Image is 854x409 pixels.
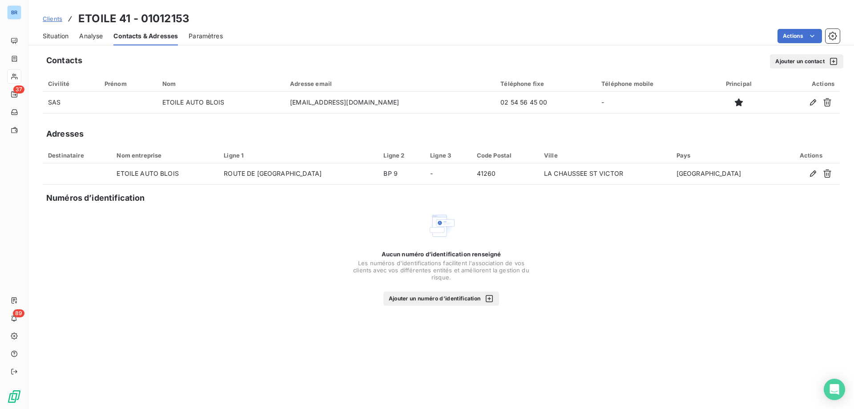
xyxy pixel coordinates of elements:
[425,163,471,185] td: -
[157,92,285,113] td: ETOILE AUTO BLOIS
[500,80,591,87] div: Téléphone fixe
[383,292,500,306] button: Ajouter un numéro d’identification
[13,85,24,93] span: 37
[218,163,378,185] td: ROUTE DE [GEOGRAPHIC_DATA]
[477,152,533,159] div: Code Postal
[111,163,218,185] td: ETOILE AUTO BLOIS
[48,152,106,159] div: Destinataire
[712,80,766,87] div: Principal
[787,152,834,159] div: Actions
[677,152,777,159] div: Pays
[43,32,68,40] span: Situation
[79,32,103,40] span: Analyse
[776,80,834,87] div: Actions
[290,80,490,87] div: Adresse email
[78,11,189,27] h3: ETOILE 41 - 01012153
[7,389,21,404] img: Logo LeanPay
[382,251,501,258] span: Aucun numéro d’identification renseigné
[824,379,845,400] div: Open Intercom Messenger
[596,92,706,113] td: -
[430,152,466,159] div: Ligne 3
[105,80,152,87] div: Prénom
[539,163,671,185] td: LA CHAUSSEE ST VICTOR
[43,92,99,113] td: SAS
[383,152,419,159] div: Ligne 2
[7,5,21,20] div: BR
[162,80,279,87] div: Nom
[117,152,213,159] div: Nom entreprise
[13,309,24,317] span: 89
[471,163,539,185] td: 41260
[46,192,145,204] h5: Numéros d’identification
[224,152,373,159] div: Ligne 1
[544,152,666,159] div: Ville
[777,29,822,43] button: Actions
[113,32,178,40] span: Contacts & Adresses
[48,80,94,87] div: Civilité
[378,163,425,185] td: BP 9
[43,14,62,23] a: Clients
[46,54,82,67] h5: Contacts
[671,163,782,185] td: [GEOGRAPHIC_DATA]
[46,128,84,140] h5: Adresses
[189,32,223,40] span: Paramètres
[7,87,21,101] a: 37
[601,80,701,87] div: Téléphone mobile
[285,92,495,113] td: [EMAIL_ADDRESS][DOMAIN_NAME]
[352,259,530,281] span: Les numéros d'identifications facilitent l'association de vos clients avec vos différentes entité...
[43,15,62,22] span: Clients
[770,54,843,69] button: Ajouter un contact
[495,92,596,113] td: 02 54 56 45 00
[427,211,455,240] img: Empty state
